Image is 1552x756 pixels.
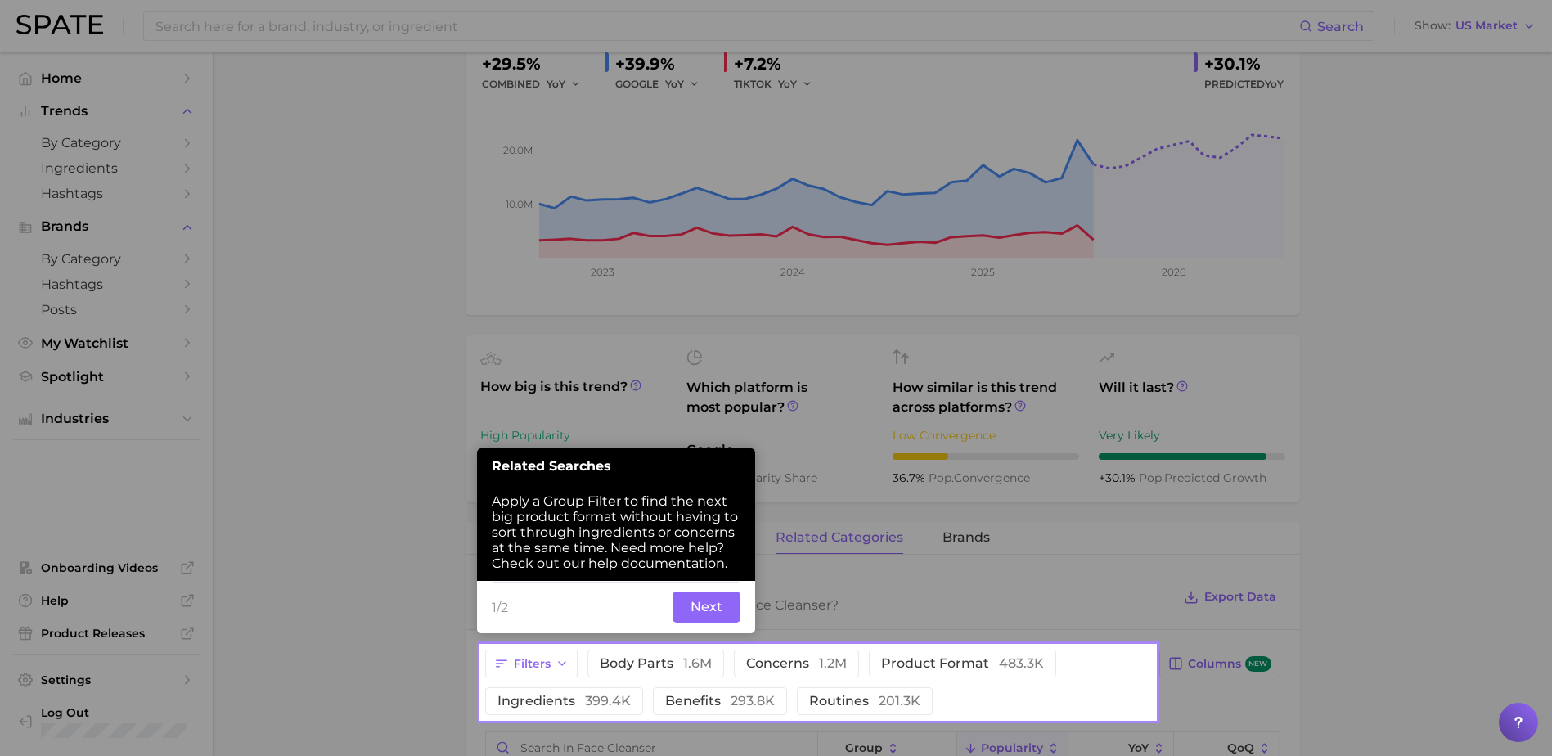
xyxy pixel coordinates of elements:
button: Filters [485,650,578,677]
span: routines [809,695,920,708]
span: product format [881,657,1044,670]
span: Filters [514,657,551,671]
span: 483.3k [999,655,1044,671]
span: 399.4k [585,693,631,709]
span: 293.8k [731,693,775,709]
span: 1.2m [819,655,847,671]
span: body parts [600,657,712,670]
span: ingredients [497,695,631,708]
span: benefits [665,695,775,708]
span: 201.3k [879,693,920,709]
span: 1.6m [683,655,712,671]
span: concerns [746,657,847,670]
